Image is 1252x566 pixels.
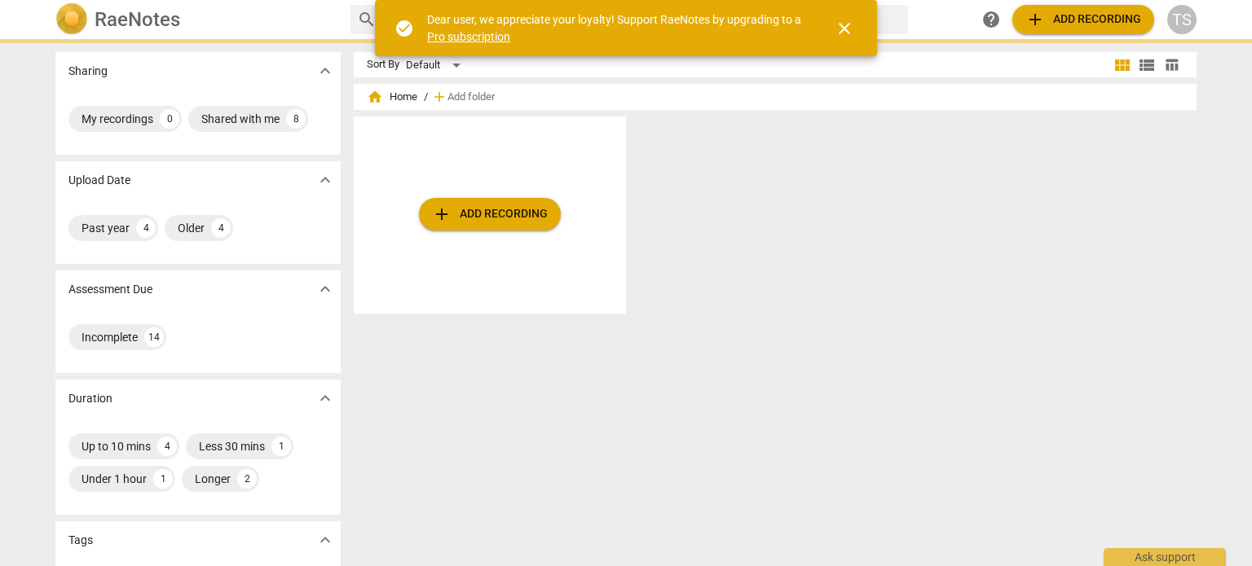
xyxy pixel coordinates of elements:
[313,528,337,552] button: Show more
[1012,5,1154,34] button: Upload
[313,59,337,83] button: Show more
[406,52,466,78] div: Default
[367,89,383,105] span: home
[68,532,93,549] p: Tags
[55,3,337,36] a: LogoRaeNotes
[178,220,205,236] div: Older
[367,89,417,105] span: Home
[237,469,257,489] div: 2
[1110,53,1135,77] button: Tile view
[825,9,864,48] button: Close
[144,327,164,347] div: 14
[153,469,173,489] div: 1
[55,3,88,36] img: Logo
[195,471,231,487] div: Longer
[68,172,130,189] p: Upload Date
[1159,53,1184,77] button: Table view
[395,19,414,38] span: check_circle
[199,438,265,454] div: Less 30 mins
[160,109,179,129] div: 0
[136,218,156,238] div: 4
[1025,10,1045,29] span: add
[313,168,337,192] button: Show more
[68,63,108,80] p: Sharing
[68,390,112,407] p: Duration
[367,59,399,71] div: Sort By
[315,279,335,299] span: expand_more
[427,11,805,45] div: Dear user, we appreciate your loyalty! Support RaeNotes by upgrading to a
[315,388,335,408] span: expand_more
[1135,53,1159,77] button: List view
[315,61,335,81] span: expand_more
[427,30,510,43] a: Pro subscription
[68,281,152,298] p: Assessment Due
[313,277,337,301] button: Show more
[271,437,291,456] div: 1
[201,111,280,127] div: Shared with me
[981,10,1001,29] span: help
[313,386,337,410] button: Show more
[1137,55,1157,75] span: view_list
[1167,5,1197,34] button: TS
[315,530,335,550] span: expand_more
[82,329,138,345] div: Incomplete
[976,5,1006,34] a: Help
[431,89,447,105] span: add
[1104,548,1226,566] div: Ask support
[419,198,561,230] button: Upload
[1113,55,1132,75] span: view_module
[835,19,854,38] span: close
[82,111,153,127] div: My recordings
[82,220,130,236] div: Past year
[357,10,377,29] span: search
[424,91,428,103] span: /
[157,437,177,456] div: 4
[82,438,151,454] div: Up to 10 mins
[82,471,147,487] div: Under 1 hour
[95,8,180,31] h2: RaeNotes
[211,218,231,238] div: 4
[315,170,335,190] span: expand_more
[1164,57,1179,72] span: table_chart
[447,91,495,103] span: Add folder
[286,109,306,129] div: 8
[432,204,548,224] span: Add recording
[432,204,452,224] span: add
[1025,10,1141,29] span: Add recording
